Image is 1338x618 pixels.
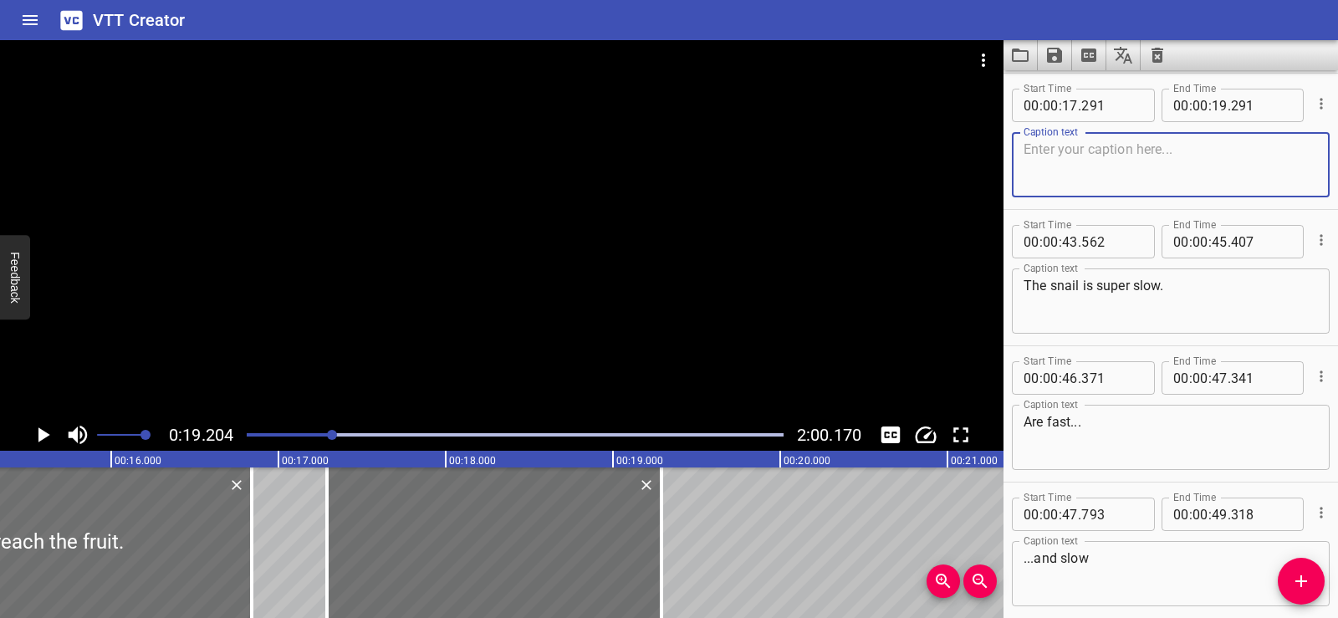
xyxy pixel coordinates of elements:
span: : [1039,361,1043,395]
text: 00:20.000 [784,455,830,467]
input: 19 [1212,89,1228,122]
span: : [1189,498,1192,531]
span: : [1039,498,1043,531]
span: . [1228,225,1231,258]
button: Toggle fullscreen [945,419,977,451]
input: 47 [1062,498,1078,531]
button: Play/Pause [27,419,59,451]
span: . [1078,225,1081,258]
textarea: ...and slow [1024,550,1318,598]
span: : [1059,89,1062,122]
span: : [1189,89,1192,122]
input: 00 [1192,225,1208,258]
button: Extract captions from video [1072,40,1106,70]
input: 00 [1043,89,1059,122]
text: 00:18.000 [449,455,496,467]
button: Cue Options [1310,502,1332,524]
svg: Clear captions [1147,45,1167,65]
input: 00 [1173,361,1189,395]
input: 00 [1024,89,1039,122]
button: Add Cue [1278,558,1325,605]
input: 00 [1173,89,1189,122]
input: 00 [1192,498,1208,531]
div: Cue Options [1310,218,1330,262]
div: Cue Options [1310,491,1330,534]
span: Current Time [169,425,233,445]
input: 00 [1192,89,1208,122]
svg: Extract captions from video [1079,45,1099,65]
input: 00 [1024,361,1039,395]
button: Load captions from file [1004,40,1038,70]
span: Set video volume [140,430,151,440]
span: . [1228,498,1231,531]
button: Change Playback Speed [910,419,942,451]
div: Play progress [247,433,784,437]
span: : [1208,89,1212,122]
input: 00 [1024,225,1039,258]
input: 318 [1231,498,1292,531]
span: : [1039,89,1043,122]
div: Cue Options [1310,82,1330,125]
button: Cue Options [1310,93,1332,115]
div: Delete Cue [636,474,655,496]
textarea: The snail is super slow. [1024,278,1318,325]
span: : [1189,225,1192,258]
span: . [1078,89,1081,122]
button: Cue Options [1310,229,1332,251]
span: : [1208,225,1212,258]
span: : [1059,225,1062,258]
span: : [1208,361,1212,395]
svg: Translate captions [1113,45,1133,65]
span: : [1059,498,1062,531]
span: . [1078,498,1081,531]
h6: VTT Creator [93,7,186,33]
input: 371 [1081,361,1142,395]
span: : [1189,361,1192,395]
text: 00:16.000 [115,455,161,467]
input: 793 [1081,498,1142,531]
input: 00 [1043,225,1059,258]
span: . [1078,361,1081,395]
button: Clear captions [1141,40,1174,70]
button: Toggle captions [875,419,906,451]
button: Save captions to file [1038,40,1072,70]
input: 341 [1231,361,1292,395]
input: 00 [1192,361,1208,395]
div: Cue Options [1310,355,1330,398]
svg: Save captions to file [1044,45,1065,65]
input: 45 [1212,225,1228,258]
textarea: Are fast... [1024,414,1318,462]
input: 407 [1231,225,1292,258]
div: Hide/Show Captions [875,419,906,451]
button: Video Options [963,40,1004,80]
text: 00:19.000 [616,455,663,467]
text: 00:17.000 [282,455,329,467]
span: : [1039,225,1043,258]
button: Toggle mute [62,419,94,451]
input: 291 [1081,89,1142,122]
span: 2:00.170 [797,425,861,445]
button: Zoom Out [963,564,997,598]
input: 00 [1043,498,1059,531]
input: 00 [1173,225,1189,258]
svg: Load captions from file [1010,45,1030,65]
div: Delete Cue [226,474,245,496]
input: 46 [1062,361,1078,395]
span: : [1059,361,1062,395]
button: Delete [226,474,248,496]
input: 17 [1062,89,1078,122]
input: 47 [1212,361,1228,395]
span: : [1208,498,1212,531]
button: Translate captions [1106,40,1141,70]
input: 00 [1173,498,1189,531]
button: Zoom In [927,564,960,598]
input: 00 [1024,498,1039,531]
div: Playback Speed [910,419,942,451]
text: 00:21.000 [951,455,998,467]
input: 291 [1231,89,1292,122]
input: 562 [1081,225,1142,258]
input: 49 [1212,498,1228,531]
button: Delete [636,474,657,496]
input: 43 [1062,225,1078,258]
input: 00 [1043,361,1059,395]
